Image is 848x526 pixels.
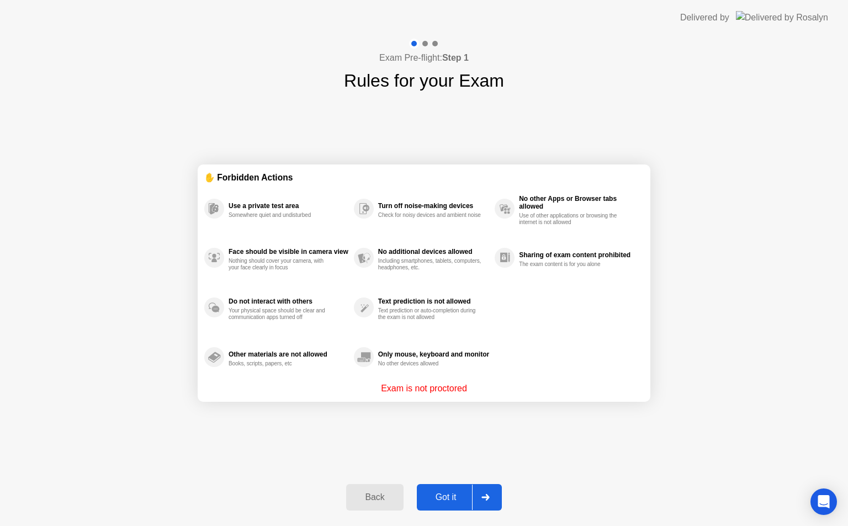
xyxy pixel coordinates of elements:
[442,53,469,62] b: Step 1
[229,350,348,358] div: Other materials are not allowed
[229,297,348,305] div: Do not interact with others
[381,382,467,395] p: Exam is not proctored
[378,202,489,210] div: Turn off noise-making devices
[379,51,469,65] h4: Exam Pre-flight:
[420,492,472,502] div: Got it
[378,248,489,256] div: No additional devices allowed
[519,212,623,226] div: Use of other applications or browsing the internet is not allowed
[204,171,644,184] div: ✋ Forbidden Actions
[736,11,828,24] img: Delivered by Rosalyn
[810,488,837,515] div: Open Intercom Messenger
[519,195,638,210] div: No other Apps or Browser tabs allowed
[519,261,623,268] div: The exam content is for you alone
[378,360,483,367] div: No other devices allowed
[229,307,333,321] div: Your physical space should be clear and communication apps turned off
[378,258,483,271] div: Including smartphones, tablets, computers, headphones, etc.
[378,350,489,358] div: Only mouse, keyboard and monitor
[349,492,400,502] div: Back
[229,248,348,256] div: Face should be visible in camera view
[680,11,729,24] div: Delivered by
[229,360,333,367] div: Books, scripts, papers, etc
[519,251,638,259] div: Sharing of exam content prohibited
[378,297,489,305] div: Text prediction is not allowed
[378,307,483,321] div: Text prediction or auto-completion during the exam is not allowed
[344,67,504,94] h1: Rules for your Exam
[346,484,403,511] button: Back
[229,258,333,271] div: Nothing should cover your camera, with your face clearly in focus
[417,484,502,511] button: Got it
[229,212,333,219] div: Somewhere quiet and undisturbed
[378,212,483,219] div: Check for noisy devices and ambient noise
[229,202,348,210] div: Use a private test area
